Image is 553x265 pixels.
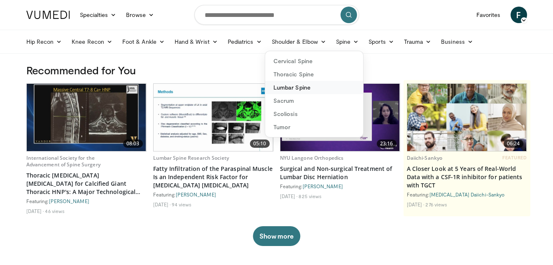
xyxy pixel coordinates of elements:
span: FEATURED [502,155,527,161]
a: Spine [331,33,364,50]
div: Featuring: [407,191,527,198]
img: VuMedi Logo [26,11,70,19]
a: Shoulder & Elbow [267,33,331,50]
a: F [511,7,527,23]
h3: Recommended for You [26,64,527,77]
a: Favorites [471,7,506,23]
a: 06:24 [407,84,527,151]
li: 276 views [425,201,447,208]
a: Specialties [75,7,121,23]
a: [PERSON_NAME] [176,192,216,197]
li: [DATE] [280,193,298,199]
a: Hip Recon [21,33,67,50]
a: Thoracic [MEDICAL_DATA] [MEDICAL_DATA] for Calcified Giant Thoracic HNP's: A Major Technological ... [26,171,147,196]
img: c043c173-3789-4c28-8fc9-1ace8073d3ad.620x360_q85_upscale.jpg [27,84,146,151]
a: [PERSON_NAME] [303,183,343,189]
div: Featuring: [280,183,400,189]
span: 06:24 [504,140,523,148]
a: Surgical and Non-surgical Treatment of Lumbar Disc Herniation [280,165,400,181]
a: 05:10 [154,84,273,151]
li: [DATE] [407,201,425,208]
li: [DATE] [26,208,44,214]
a: Hand & Wrist [170,33,223,50]
a: Tumor [265,121,363,134]
a: Pediatrics [223,33,267,50]
input: Search topics, interventions [194,5,359,25]
a: Knee Recon [67,33,117,50]
a: Sacrum [265,94,363,107]
img: 4181744c-dca6-44f5-b33c-4b8545beed20.620x360_q85_upscale.jpg [154,84,273,151]
span: 08:03 [123,140,143,148]
a: NYU Langone Orthopedics [280,154,344,161]
li: 94 views [172,201,191,208]
a: Thoracic Spine [265,68,363,81]
a: Trauma [399,33,436,50]
span: 23:16 [377,140,397,148]
button: Show more [253,226,300,246]
a: Business [436,33,478,50]
a: Cervical Spine [265,54,363,68]
div: Featuring: [153,191,273,198]
a: Lumbar Spine Research Society [153,154,229,161]
li: [DATE] [153,201,171,208]
div: Featuring: [26,198,147,204]
li: 46 views [45,208,65,214]
a: Daiichi-Sankyo [407,154,443,161]
a: [PERSON_NAME] [49,198,89,204]
img: 93c22cae-14d1-47f0-9e4a-a244e824b022.png.620x360_q85_upscale.jpg [407,84,527,151]
a: Lumbar Spine [265,81,363,94]
a: Scoliosis [265,107,363,121]
li: 825 views [299,193,322,199]
a: Browse [121,7,159,23]
a: [MEDICAL_DATA] Daiichi-Sankyo [429,192,505,197]
a: International Society for the Advancement of Spine Surgery [26,154,100,168]
a: Foot & Ankle [117,33,170,50]
a: Fatty Infiltration of the Paraspinal Muscle Is an Independent Risk Factor for [MEDICAL_DATA] [MED... [153,165,273,189]
a: Sports [364,33,399,50]
span: 05:10 [250,140,270,148]
a: A Closer Look at 5 Years of Real-World Data with a CSF-1R inhibitor for patients with TGCT [407,165,527,189]
a: 08:03 [27,84,146,151]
